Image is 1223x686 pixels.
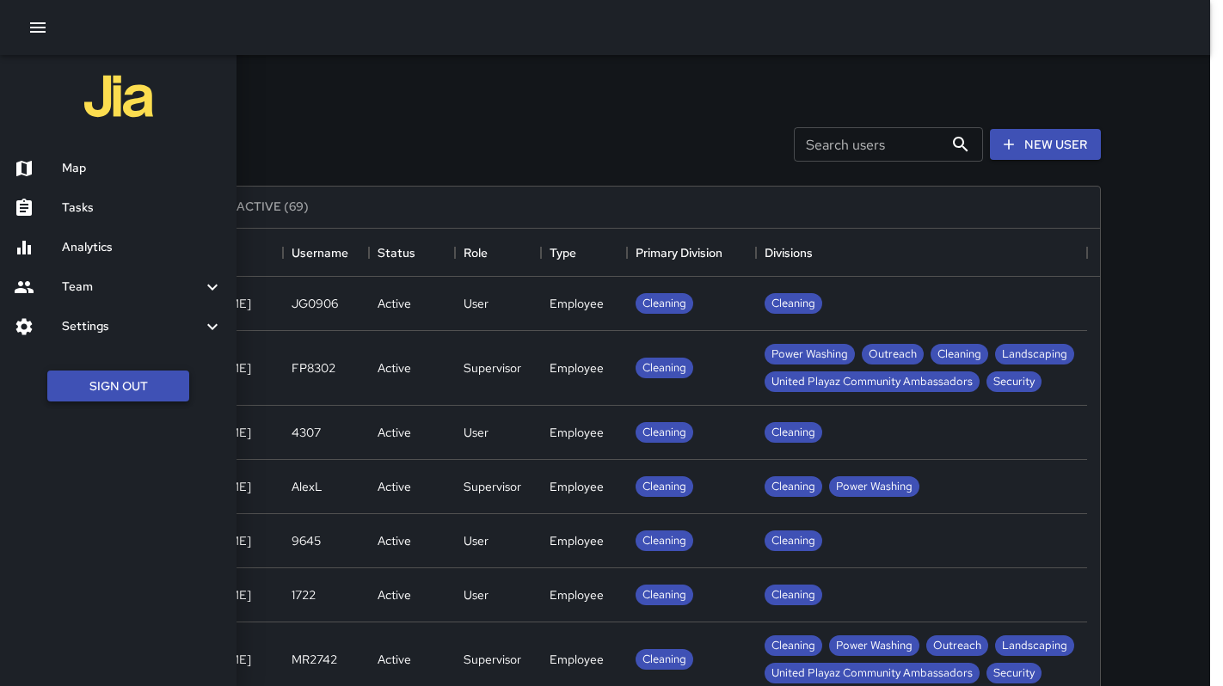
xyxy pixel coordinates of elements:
h6: Map [62,159,223,178]
h6: Team [62,278,202,297]
img: jia-logo [84,62,153,131]
button: Sign Out [47,371,189,402]
h6: Settings [62,317,202,336]
h6: Analytics [62,238,223,257]
h6: Tasks [62,199,223,217]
